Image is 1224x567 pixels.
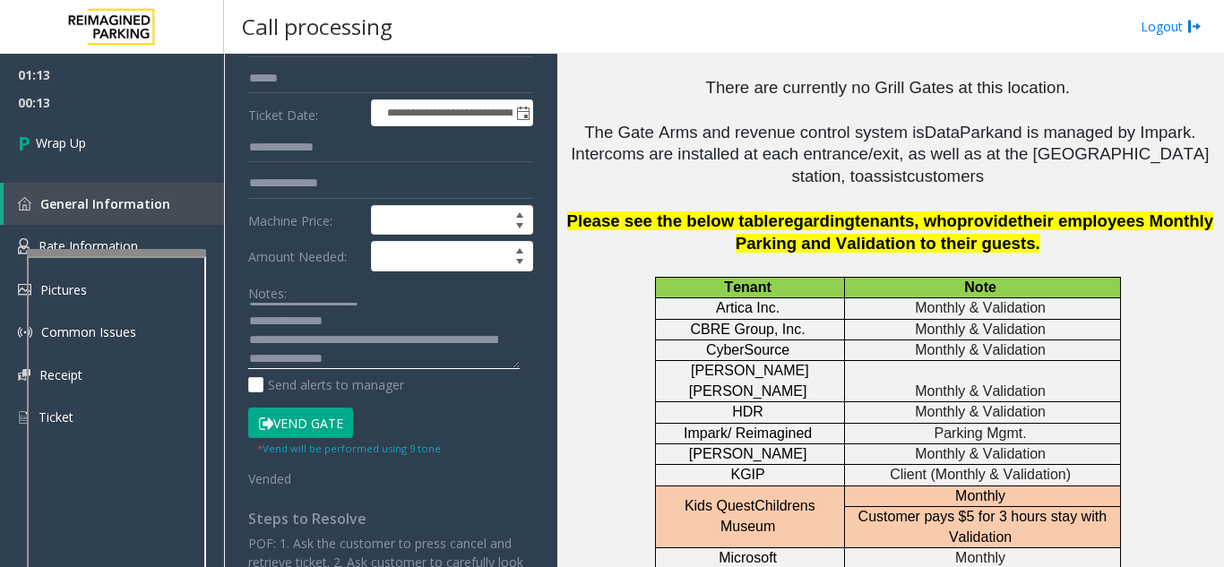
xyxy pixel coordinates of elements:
[571,123,1209,186] span: and is managed by Impark. Intercoms are installed at each entrance/exit, as well as at the [GEOGR...
[18,369,30,381] img: 'icon'
[507,242,532,256] span: Increase value
[684,425,812,441] span: Impark/ Reimagined
[18,238,30,254] img: 'icon'
[955,550,1005,565] span: Monthly
[915,446,1046,461] span: Monthly & Validation
[915,383,1046,399] span: Monthly & Validation
[40,195,170,212] span: General Information
[1141,17,1202,36] a: Logout
[957,211,1017,230] span: provide
[248,511,533,528] h4: Steps to Resolve
[719,550,777,565] span: Microsoft
[233,4,401,48] h3: Call processing
[1187,17,1202,36] img: logout
[584,123,925,142] span: The Gate Arms and revenue control system is
[18,409,30,425] img: 'icon'
[915,322,1046,337] span: Monthly & Validation
[244,205,366,236] label: Machine Price:
[507,256,532,271] span: Decrease value
[507,220,532,235] span: Decrease value
[736,211,1213,253] span: their employees Monthly Parking and Validation to their guests.
[248,470,291,487] span: Vended
[716,300,780,315] span: Artica Inc.
[567,211,778,230] span: Please see the below table
[730,467,764,482] span: KGIP
[732,404,763,419] span: HDR
[955,488,1005,503] span: Monthly
[720,498,819,533] span: Childrens Museum
[915,404,1046,419] span: Monthly & Validation
[513,100,532,125] span: Toggle popup
[855,211,957,230] span: tenants, who
[778,211,855,230] span: regarding
[705,78,1069,97] span: There are currently no Grill Gates at this location.
[18,284,31,296] img: 'icon'
[248,278,287,303] label: Notes:
[724,279,771,295] span: Tenant
[18,325,32,339] img: 'icon'
[685,498,754,513] span: Kids Quest
[257,442,441,455] small: Vend will be performed using 9 tone
[915,300,1046,315] span: Monthly & Validation
[691,322,806,337] span: CBRE Group, Inc.
[507,206,532,220] span: Increase value
[4,183,224,225] a: General Information
[244,99,366,126] label: Ticket Date:
[890,467,1071,482] span: Client (Monthly & Validation)
[935,425,1027,441] span: Parking Mgmt.
[248,408,353,438] button: Vend Gate
[689,446,807,461] span: [PERSON_NAME]
[925,123,995,142] span: DataPark
[907,167,984,185] span: customers
[964,279,996,295] span: Note
[18,197,31,210] img: 'icon'
[706,342,789,357] span: CyberSource
[864,167,907,185] span: assist
[244,241,366,271] label: Amount Needed:
[36,133,86,152] span: Wrap Up
[915,342,1046,357] span: Monthly & Validation
[248,375,404,394] label: Send alerts to manager
[39,237,138,254] span: Rate Information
